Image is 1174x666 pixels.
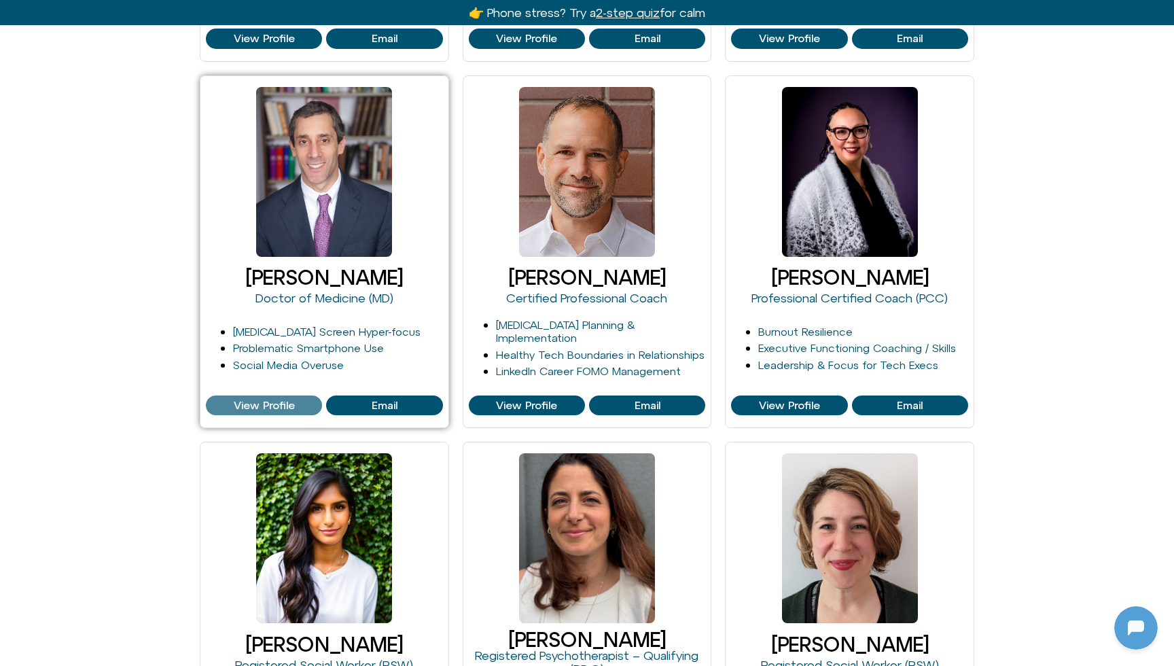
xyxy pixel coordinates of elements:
a: View Profile of Blair Wexler-Singer [206,29,322,49]
span: Email [635,400,660,412]
span: View Profile [759,400,820,412]
a: View Profile of Blair Wexler-Singer [326,29,442,49]
span: Email [372,400,397,412]
a: View Profile of Craig Selinger [852,29,968,49]
a: [MEDICAL_DATA] Screen Hyper-focus [233,326,421,338]
a: View Profile of David Goldenberg [326,396,442,416]
img: N5FCcHC.png [3,290,22,309]
h1: [DOMAIN_NAME] [84,127,188,146]
u: 2-step quiz [596,5,660,20]
a: [PERSON_NAME] [508,266,666,289]
span: Email [897,400,923,412]
a: [PERSON_NAME] [771,633,929,656]
span: Email [635,33,660,45]
a: [MEDICAL_DATA] Planning & Implementation [496,319,635,344]
a: Certified Professional Coach [506,291,667,305]
img: N5FCcHC.png [109,58,163,113]
svg: Close Chatbot Button [237,6,260,29]
p: Good to see you. Phone focus time. Which moment [DATE] grabs your phone the most? Choose one: 1) ... [39,239,243,304]
a: Executive Functioning Coaching / Skills [758,342,956,354]
textarea: Message Input [23,438,211,451]
a: Doctor of Medicine (MD) [255,291,393,305]
iframe: Botpress [1114,606,1158,650]
a: Healthy Tech Boundaries in Relationships [496,349,705,361]
span: Email [372,33,397,45]
a: [PERSON_NAME] [245,266,403,289]
a: 👉 Phone stress? Try a2-step quizfor calm [469,5,705,20]
span: View Profile [496,400,557,412]
a: [PERSON_NAME] [508,628,666,651]
span: View Profile [496,33,557,45]
img: N5FCcHC.png [3,395,22,414]
a: [PERSON_NAME] [771,266,929,289]
a: LinkedIn Career FOMO Management [496,365,681,377]
a: Professional Certified Coach (PCC) [751,291,948,305]
a: View Profile of Cleo Haber [589,29,705,49]
a: Leadership & Focus for Tech Execs [758,359,938,371]
a: Social Media Overuse [233,359,344,371]
span: View Profile [759,33,820,45]
p: [DATE] [118,205,154,221]
a: View Profile of Faelyne Templer [852,396,968,416]
a: View Profile of Craig Selinger [731,29,847,49]
span: View Profile [234,400,295,412]
svg: Voice Input Button [232,434,254,455]
span: Email [897,33,923,45]
button: Expand Header Button [3,3,268,32]
svg: Restart Conversation Button [214,6,237,29]
a: View Profile of Eli Singer [469,396,585,416]
a: View Profile of David Goldenberg [206,396,322,416]
a: View Profile of Eli Singer [589,396,705,416]
a: View Profile of Cleo Haber [469,29,585,49]
a: Burnout Resilience [758,326,853,338]
img: N5FCcHC.png [12,7,34,29]
a: View Profile of Faelyne Templer [731,396,847,416]
p: Makes sense — you want clarity. When do you reach for your phone most [DATE]? Choose one: 1) Morn... [39,327,243,408]
a: Problematic Smartphone Use [233,342,384,354]
a: [PERSON_NAME] [245,633,403,656]
span: View Profile [234,33,295,45]
h2: [DOMAIN_NAME] [40,9,209,27]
